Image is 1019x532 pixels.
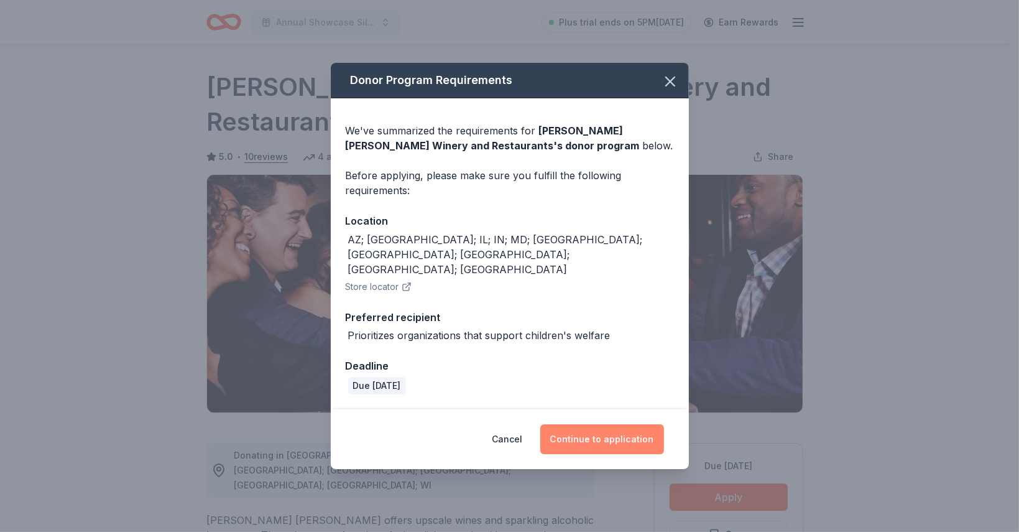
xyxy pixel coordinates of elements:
[331,63,689,98] div: Donor Program Requirements
[492,424,523,454] button: Cancel
[348,232,674,277] div: AZ; [GEOGRAPHIC_DATA]; IL; IN; MD; [GEOGRAPHIC_DATA]; [GEOGRAPHIC_DATA]; [GEOGRAPHIC_DATA]; [GEOG...
[348,377,406,394] div: Due [DATE]
[540,424,664,454] button: Continue to application
[346,213,674,229] div: Location
[346,123,674,153] div: We've summarized the requirements for below.
[346,279,412,294] button: Store locator
[348,328,611,343] div: Prioritizes organizations that support children's welfare
[346,168,674,198] div: Before applying, please make sure you fulfill the following requirements:
[346,309,674,325] div: Preferred recipient
[346,358,674,374] div: Deadline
